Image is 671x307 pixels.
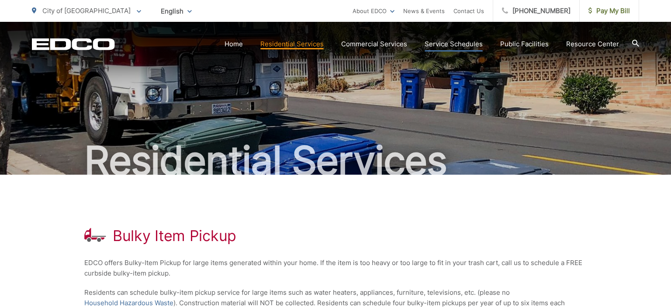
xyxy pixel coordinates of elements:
a: Home [225,39,243,49]
h1: Bulky Item Pickup [113,227,236,245]
h2: Residential Services [32,139,639,183]
span: Pay My Bill [588,6,630,16]
a: Public Facilities [500,39,549,49]
a: Resource Center [566,39,619,49]
span: City of [GEOGRAPHIC_DATA] [42,7,131,15]
a: Service Schedules [425,39,483,49]
a: Residential Services [260,39,324,49]
p: EDCO offers Bulky-Item Pickup for large items generated within your home. If the item is too heav... [84,258,587,279]
span: English [154,3,198,19]
a: Commercial Services [341,39,407,49]
a: News & Events [403,6,445,16]
a: About EDCO [353,6,394,16]
a: Contact Us [453,6,484,16]
a: EDCD logo. Return to the homepage. [32,38,115,50]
